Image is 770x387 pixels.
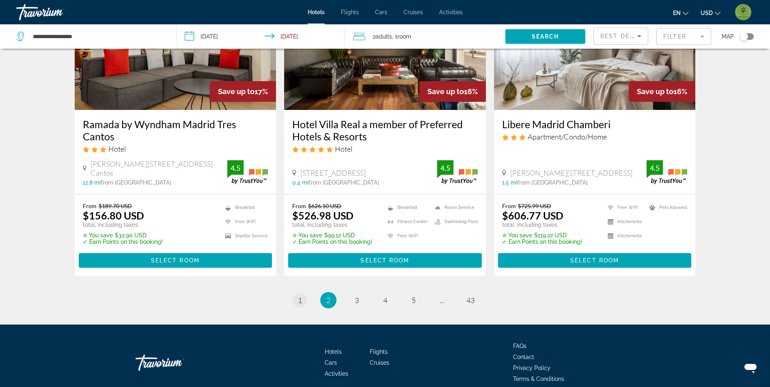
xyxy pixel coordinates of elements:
del: $189.70 USD [99,202,132,209]
div: 3 star Hotel [83,144,268,153]
p: total, including taxes [502,221,582,228]
span: USD [701,10,713,16]
a: Ramada by Wyndham Madrid Tres Cantos [83,118,268,142]
span: 0.4 mi [292,179,308,186]
span: 12.8 mi [83,179,101,186]
span: from [GEOGRAPHIC_DATA] [308,179,379,186]
a: Cars [375,9,387,15]
img: trustyou-badge.svg [437,160,478,184]
img: trustyou-badge.svg [227,160,268,184]
span: Select Room [151,257,200,264]
div: 16% [419,81,486,102]
span: Save up to [218,87,255,96]
div: 4.5 [647,163,663,173]
button: Check-in date: Dec 25, 2025 Check-out date: Dec 27, 2025 [177,24,345,49]
li: Free WiFi [221,217,268,227]
nav: Pagination [75,292,696,308]
p: total, including taxes [83,221,163,228]
div: 16% [629,81,695,102]
li: Swimming Pool [431,217,478,227]
p: total, including taxes [292,221,372,228]
div: 3 star Apartment [502,132,688,141]
li: Pets Allowed [645,202,687,213]
a: FAQs [513,343,526,349]
button: Search [505,29,585,44]
span: Best Deals [600,33,643,39]
span: ✮ You save [502,232,532,239]
span: Search [532,33,559,40]
a: Terms & Conditions [513,376,564,382]
iframe: Button to launch messaging window [738,355,764,381]
p: ✓ Earn Points on this booking! [83,239,163,245]
span: Adults [375,33,392,40]
li: Shuttle Service [221,231,268,241]
del: $725.99 USD [518,202,551,209]
span: Select Room [570,257,619,264]
button: Select Room [79,253,272,268]
p: $99.12 USD [292,232,372,239]
span: 5 [412,296,416,305]
a: Cruises [370,359,389,366]
p: ✓ Earn Points on this booking! [502,239,582,245]
li: Room Service [431,202,478,213]
p: $32.90 USD [83,232,163,239]
a: Hotels [325,348,342,355]
li: Breakfast [221,202,268,213]
span: 1 [298,296,302,305]
a: Activities [439,9,463,15]
li: Fitness Center [384,217,431,227]
mat-select: Sort by [600,31,641,41]
a: Hotels [308,9,325,15]
span: en [673,10,681,16]
span: ✮ You save [292,232,322,239]
a: Privacy Policy [513,365,550,371]
button: Filter [656,28,711,45]
span: Select Room [360,257,409,264]
span: 3 [355,296,359,305]
span: Save up to [427,87,464,96]
img: trustyou-badge.svg [647,160,687,184]
p: $119.22 USD [502,232,582,239]
span: Hotel [108,144,126,153]
a: Flights [370,348,388,355]
p: ✓ Earn Points on this booking! [292,239,372,245]
span: 4 [383,296,387,305]
button: Toggle map [734,33,754,40]
span: ✮ You save [83,232,113,239]
a: Cruises [403,9,423,15]
span: 43 [466,296,475,305]
ins: $526.98 USD [292,209,354,221]
a: Travorium [136,350,217,375]
span: [PERSON_NAME][STREET_ADDRESS] [510,168,632,177]
del: $626.10 USD [308,202,341,209]
span: 2 [326,296,330,305]
h3: Hotel Villa Real a member of Preferred Hotels & Resorts [292,118,478,142]
li: Kitchenette [604,217,645,227]
div: 4.5 [227,163,244,173]
span: Hotel [335,144,352,153]
span: from [GEOGRAPHIC_DATA] [517,179,588,186]
button: Select Room [498,253,692,268]
span: , 1 [392,31,411,42]
span: 1.5 mi [502,179,517,186]
span: ... [440,296,444,305]
a: Travorium [16,2,97,23]
ins: $156.80 USD [83,209,144,221]
span: Cars [325,359,337,366]
span: [PERSON_NAME][STREET_ADDRESS] Cantos [91,159,227,177]
div: 4.5 [437,163,453,173]
a: Flights [341,9,359,15]
img: 2Q== [735,4,751,20]
button: Change currency [701,7,720,19]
